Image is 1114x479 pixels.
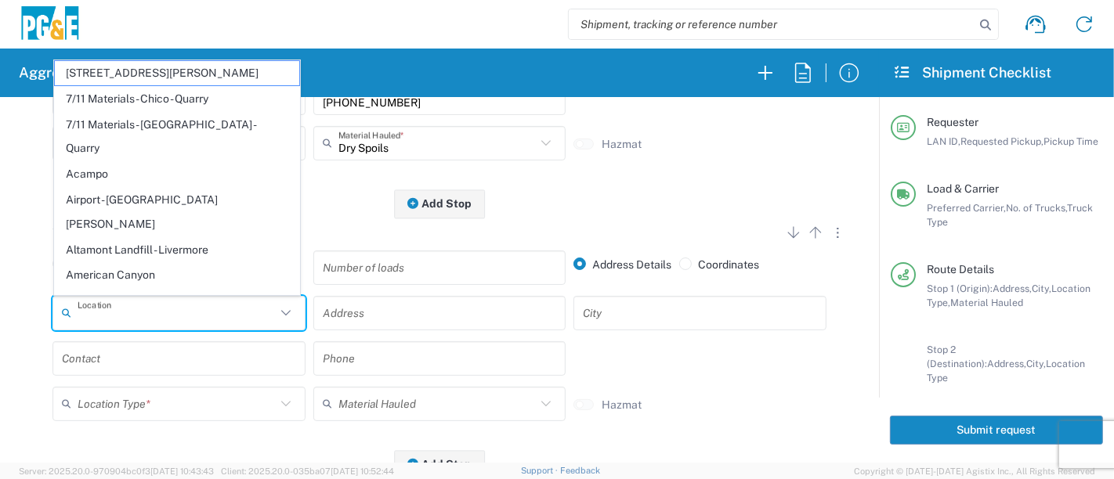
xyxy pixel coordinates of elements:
[927,263,994,276] span: Route Details
[1006,202,1067,214] span: No. of Trucks,
[521,466,560,475] a: Support
[569,9,975,39] input: Shipment, tracking or reference number
[602,398,642,412] label: Hazmat
[221,466,394,476] span: Client: 2025.20.0-035ba07
[987,358,1026,369] span: Address,
[927,344,987,369] span: Stop 2 (Destination):
[893,63,1051,82] h2: Shipment Checklist
[573,258,671,272] label: Address Details
[1026,358,1046,369] span: City,
[55,162,300,186] span: Acampo
[150,466,214,476] span: [DATE] 10:43:43
[927,283,993,294] span: Stop 1 (Origin):
[55,263,300,287] span: American Canyon
[1032,283,1051,294] span: City,
[19,63,272,82] h2: Aggregate & Spoils Shipment Request
[927,135,960,147] span: LAN ID,
[55,113,300,161] span: 7/11 Materials - [GEOGRAPHIC_DATA] - Quarry
[19,466,214,476] span: Server: 2025.20.0-970904bc0f3
[679,258,759,272] label: Coordinates
[560,466,600,475] a: Feedback
[927,202,1006,214] span: Preferred Carrier,
[890,416,1103,445] button: Submit request
[394,189,485,218] button: Add Stop
[960,135,1043,147] span: Requested Pickup,
[927,182,999,195] span: Load & Carrier
[55,238,300,262] span: Altamont Landfill - Livermore
[394,450,485,479] button: Add Stop
[55,87,300,111] span: 7/11 Materials - Chico - Quarry
[927,116,978,128] span: Requester
[1043,135,1098,147] span: Pickup Time
[993,283,1032,294] span: Address,
[602,137,642,151] label: Hazmat
[55,289,300,337] span: [PERSON_NAME] Landfill - Waste Management Landfill Class II
[854,464,1095,478] span: Copyright © [DATE]-[DATE] Agistix Inc., All Rights Reserved
[19,6,81,43] img: pge
[331,466,394,476] span: [DATE] 10:52:44
[950,297,1023,308] span: Material Hauled
[55,188,300,236] span: Airport - [GEOGRAPHIC_DATA][PERSON_NAME]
